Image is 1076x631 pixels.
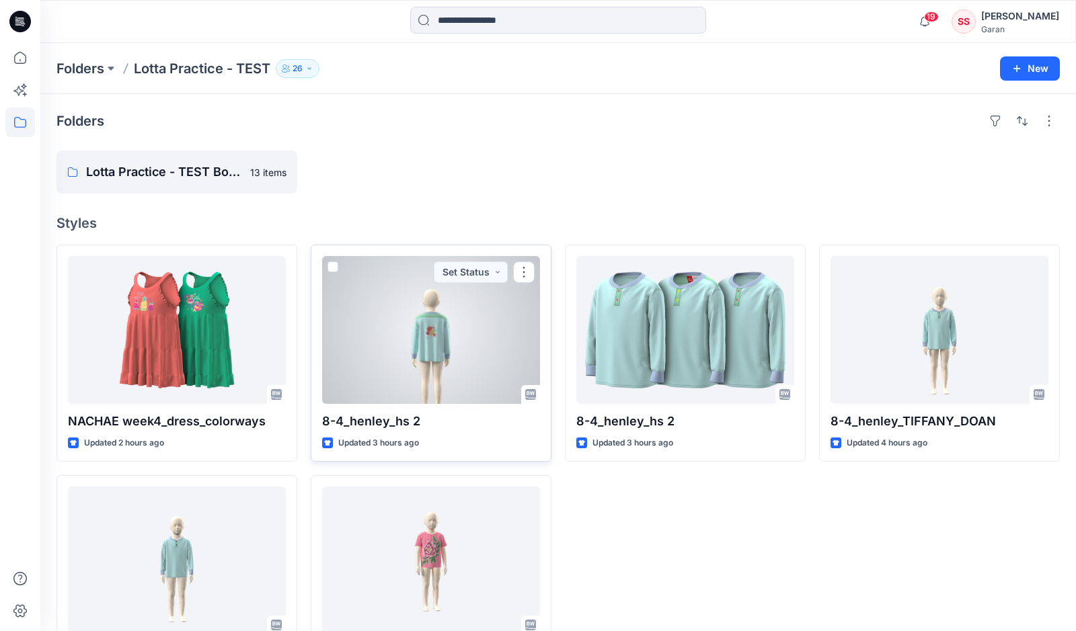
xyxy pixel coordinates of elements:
h4: Folders [56,113,104,129]
p: 13 items [250,165,286,179]
p: 8-4_henley_TIFFANY_DOAN [831,412,1048,431]
p: 8-4_henley_hs 2 [576,412,794,431]
a: 8-4_henley_hs 2 [322,256,540,404]
p: Lotta Practice - TEST [134,59,270,78]
a: Folders [56,59,104,78]
p: 8-4_henley_hs 2 [322,412,540,431]
p: Updated 3 hours ago [338,436,419,450]
div: [PERSON_NAME] [981,8,1059,24]
a: 8-4_henley_TIFFANY_DOAN [831,256,1048,404]
a: Lotta Practice - TEST Board13 items [56,151,297,194]
div: SS [952,9,976,34]
a: 8-4_henley_hs 2 [576,256,794,404]
p: NACHAE week4_dress_colorways [68,412,286,431]
p: Lotta Practice - TEST Board [86,163,242,181]
p: Updated 4 hours ago [847,436,927,450]
h4: Styles [56,215,1060,231]
a: NACHAE week4_dress_colorways [68,256,286,404]
button: 26 [276,59,319,78]
p: 26 [293,61,303,76]
div: Garan [981,24,1059,34]
button: New [1000,56,1060,81]
p: Updated 3 hours ago [592,436,673,450]
span: 19 [924,11,939,22]
p: Updated 2 hours ago [84,436,164,450]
